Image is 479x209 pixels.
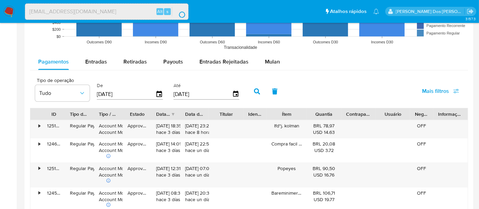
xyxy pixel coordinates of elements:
[166,8,168,15] span: s
[467,8,474,15] a: Sair
[25,7,188,16] input: Pesquise usuários ou casos...
[465,16,476,22] span: 3.157.3
[172,7,186,16] button: search-icon
[396,8,465,15] p: renato.lopes@mercadopago.com.br
[157,8,163,15] span: Alt
[330,8,366,15] span: Atalhos rápidos
[373,9,379,14] a: Notificações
